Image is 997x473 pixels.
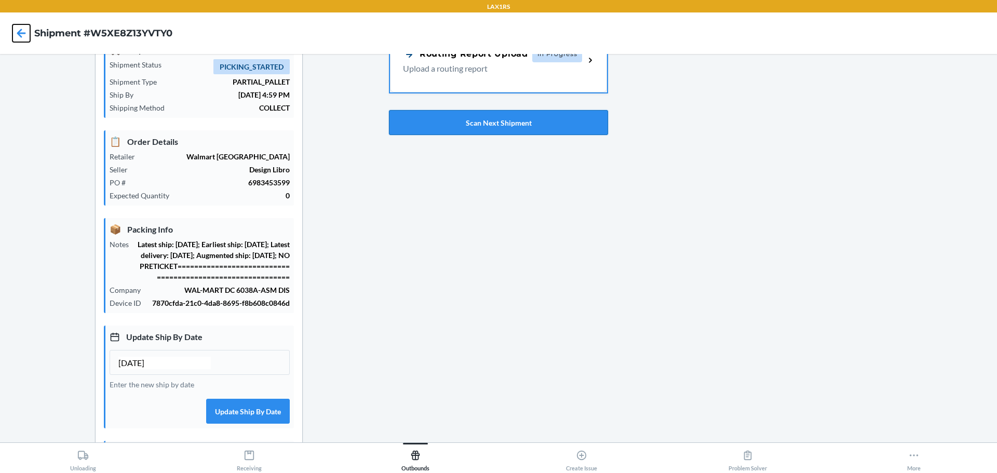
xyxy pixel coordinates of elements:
div: Create Issue [566,445,597,471]
p: Ship By [110,89,142,100]
div: Routing Report Upload [403,48,528,61]
p: PARTIAL_PALLET [165,76,290,87]
p: Retailer [110,151,143,162]
p: Walmart [GEOGRAPHIC_DATA] [143,151,290,162]
p: Update Ship By Date [110,330,290,344]
div: More [907,445,921,471]
h4: Shipment #W5XE8Z13YVTY0 [34,26,172,40]
p: LAX1RS [487,2,510,11]
p: Shipment Type [110,76,165,87]
button: More [831,443,997,471]
p: Upload a routing report [403,62,576,75]
input: MM/DD/YYYY [118,357,211,369]
button: Outbounds [332,443,498,471]
span: 📋 [110,134,121,148]
p: Company [110,285,149,295]
p: Packing Info [110,222,290,236]
p: COLLECT [173,102,290,113]
button: Problem Solver [665,443,831,471]
button: Receiving [166,443,332,471]
p: Shipment Status [110,59,170,70]
p: 0 [178,190,290,201]
span: In Progress [532,46,583,62]
span: 📦 [110,222,121,236]
a: Routing Report UploadIn ProgressUpload a routing report [389,27,608,93]
p: WAL-MART DC 6038A-ASM DIS [149,285,290,295]
p: 6983453599 [134,177,290,188]
p: 7870cfda-21c0-4da8-8695-f8b608c0846d [150,298,290,308]
p: Shipping Method [110,102,173,113]
p: Order Details [110,134,290,148]
p: Expected Quantity [110,190,178,201]
div: Outbounds [401,445,429,471]
p: [DATE] 4:59 PM [142,89,290,100]
div: Unloading [70,445,96,471]
p: Seller [110,164,136,175]
p: Design Libro [136,164,290,175]
p: Latest ship: [DATE]; Earliest ship: [DATE]; Latest delivery: [DATE]; Augmented ship: [DATE]; NO P... [137,239,290,282]
p: PO # [110,177,134,188]
p: Device ID [110,298,150,308]
div: Problem Solver [729,445,767,471]
button: Scan Next Shipment [389,110,608,135]
button: Create Issue [498,443,665,471]
p: Enter the new ship by date [110,379,290,390]
span: PICKING_STARTED [213,59,290,74]
p: Notes [110,239,137,250]
button: Update Ship By Date [206,399,290,424]
div: Receiving [237,445,262,471]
